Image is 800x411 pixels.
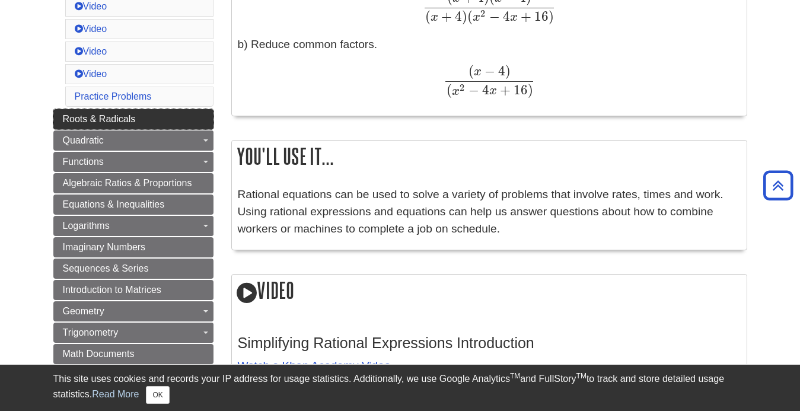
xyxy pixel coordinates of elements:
[75,24,107,34] a: Video
[63,157,104,167] span: Functions
[462,8,467,24] span: )
[438,8,452,24] span: +
[53,259,213,279] a: Sequences & Series
[474,65,482,78] span: x
[486,8,500,24] span: −
[759,177,797,193] a: Back to Top
[531,8,549,24] span: 16
[53,109,213,129] a: Roots & Radicals
[63,114,136,124] span: Roots & Radicals
[576,372,587,380] sup: TM
[466,82,479,98] span: −
[482,63,495,79] span: −
[75,91,152,101] a: Practice Problems
[497,82,511,98] span: +
[479,82,489,98] span: 4
[549,8,554,24] span: )
[238,186,741,237] p: Rational equations can be used to solve a variety of problems that involve rates, times and work....
[495,63,505,79] span: 4
[53,344,213,364] a: Math Documents
[63,349,135,359] span: Math Documents
[63,242,146,252] span: Imaginary Numbers
[53,323,213,343] a: Trigonometry
[473,11,480,24] span: x
[425,8,431,24] span: (
[53,280,213,300] a: Introduction to Matrices
[518,8,531,24] span: +
[53,152,213,172] a: Functions
[92,389,139,399] a: Read More
[510,372,520,380] sup: TM
[489,84,497,97] span: x
[505,63,511,79] span: )
[63,306,104,316] span: Geometry
[510,11,518,24] span: x
[431,11,438,24] span: x
[53,372,747,404] div: This site uses cookies and records your IP address for usage statistics. Additionally, we use Goo...
[528,82,533,98] span: )
[146,386,169,404] button: Close
[75,69,107,79] a: Video
[500,8,510,24] span: 4
[53,195,213,215] a: Equations & Inequalities
[53,301,213,321] a: Geometry
[480,8,485,19] span: 2
[63,199,165,209] span: Equations & Inequalities
[460,82,464,93] span: 2
[63,327,119,337] span: Trigonometry
[447,82,452,98] span: (
[53,130,213,151] a: Quadratic
[53,173,213,193] a: Algebraic Ratios & Proportions
[238,334,741,352] h3: Simplifying Rational Expressions Introduction
[63,135,104,145] span: Quadratic
[63,285,161,295] span: Introduction to Matrices
[452,8,462,24] span: 4
[75,46,107,56] a: Video
[467,8,473,24] span: (
[53,237,213,257] a: Imaginary Numbers
[75,1,107,11] a: Video
[63,263,149,273] span: Sequences & Series
[53,216,213,236] a: Logarithms
[63,221,110,231] span: Logarithms
[232,275,747,308] h2: Video
[238,359,400,372] a: Watch a Khan Academy Video »
[468,63,474,79] span: (
[511,82,528,98] span: 16
[63,178,192,188] span: Algebraic Ratios & Proportions
[452,85,460,98] span: x
[232,141,747,172] h2: You'll use it...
